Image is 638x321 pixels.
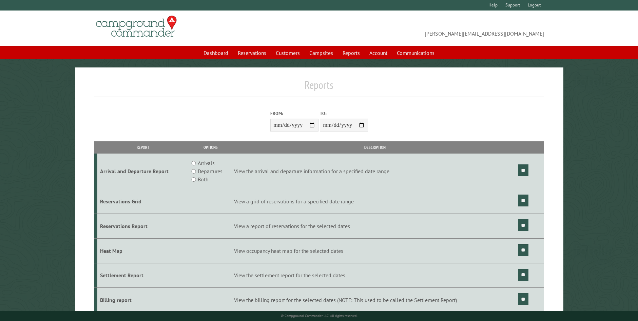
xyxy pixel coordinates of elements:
[233,189,517,214] td: View a grid of reservations for a specified date range
[365,46,391,59] a: Account
[393,46,439,59] a: Communications
[281,314,357,318] small: © Campground Commander LLC. All rights reserved.
[233,214,517,238] td: View a report of reservations for the selected dates
[233,288,517,313] td: View the billing report for the selected dates (NOTE: This used to be called the Settlement Report)
[97,263,189,288] td: Settlement Report
[97,154,189,189] td: Arrival and Departure Report
[234,46,270,59] a: Reservations
[189,141,233,153] th: Options
[198,167,223,175] label: Departures
[94,78,544,97] h1: Reports
[198,159,215,167] label: Arrivals
[233,263,517,288] td: View the settlement report for the selected dates
[233,238,517,263] td: View occupancy heat map for the selected dates
[339,46,364,59] a: Reports
[272,46,304,59] a: Customers
[305,46,337,59] a: Campsites
[97,214,189,238] td: Reservations Report
[199,46,232,59] a: Dashboard
[97,141,189,153] th: Report
[198,175,208,183] label: Both
[319,19,544,38] span: [PERSON_NAME][EMAIL_ADDRESS][DOMAIN_NAME]
[233,154,517,189] td: View the arrival and departure information for a specified date range
[94,13,179,40] img: Campground Commander
[97,288,189,313] td: Billing report
[320,110,368,117] label: To:
[270,110,318,117] label: From:
[97,189,189,214] td: Reservations Grid
[233,141,517,153] th: Description
[97,238,189,263] td: Heat Map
